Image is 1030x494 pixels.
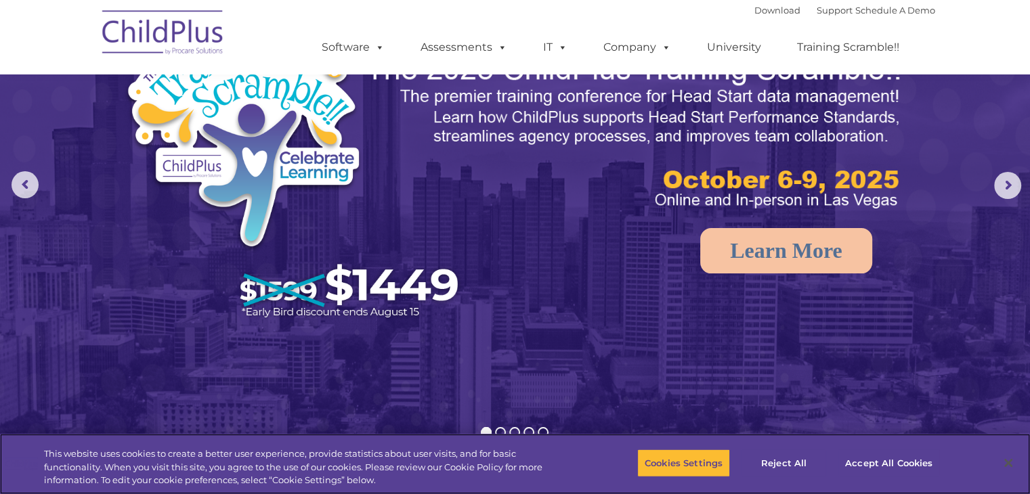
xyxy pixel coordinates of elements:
a: IT [530,34,581,61]
div: This website uses cookies to create a better user experience, provide statistics about user visit... [44,447,567,487]
img: ChildPlus by Procare Solutions [95,1,231,68]
a: Company [590,34,685,61]
a: Software [308,34,398,61]
a: Learn More [700,228,872,273]
font: | [754,5,935,16]
span: Phone number [188,145,246,155]
button: Reject All [742,449,826,477]
a: University [693,34,775,61]
a: Schedule A Demo [855,5,935,16]
a: Training Scramble!! [784,34,913,61]
a: Support [817,5,853,16]
span: Last name [188,89,230,99]
button: Close [993,448,1023,478]
button: Accept All Cookies [838,449,940,477]
a: Assessments [407,34,521,61]
button: Cookies Settings [637,449,730,477]
a: Download [754,5,800,16]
